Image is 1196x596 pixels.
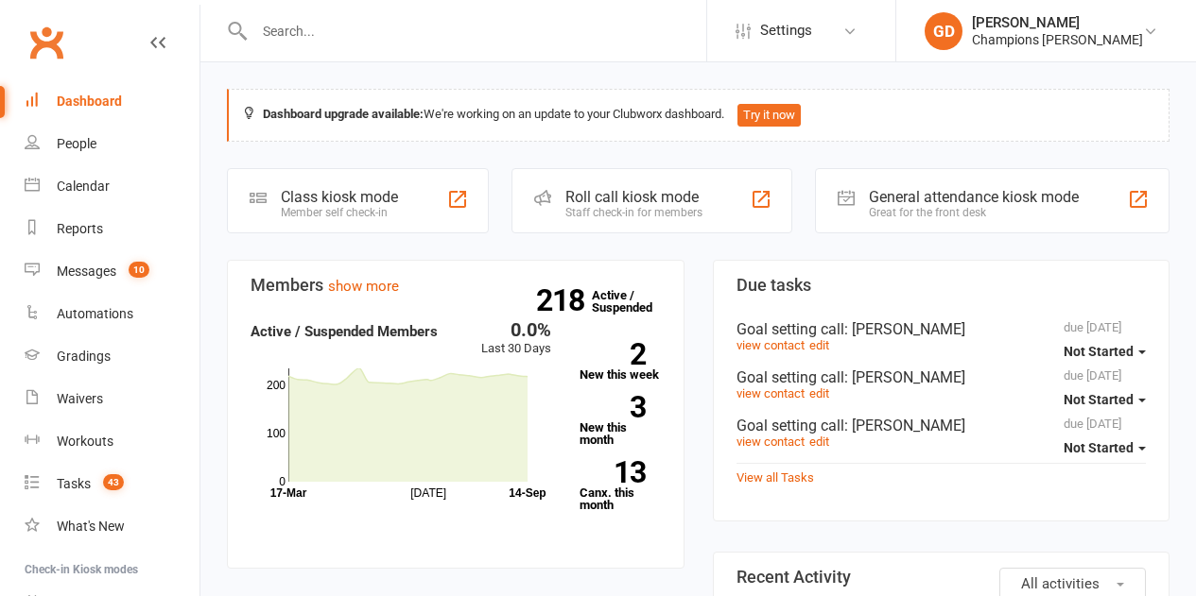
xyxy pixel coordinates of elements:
a: Messages 10 [25,250,199,293]
div: Reports [57,221,103,236]
div: Goal setting call [737,320,1147,338]
a: 218Active / Suspended [592,275,675,328]
div: Dashboard [57,94,122,109]
div: GD [925,12,962,50]
button: Try it now [737,104,801,127]
div: Class kiosk mode [281,188,398,206]
div: Workouts [57,434,113,449]
div: Automations [57,306,133,321]
span: : [PERSON_NAME] [844,417,965,434]
span: All activities [1021,575,1100,592]
h3: Members [251,276,661,295]
strong: 2 [580,340,646,368]
a: 2New this week [580,343,661,381]
strong: 218 [536,286,592,315]
a: Calendar [25,165,199,208]
button: Not Started [1064,383,1146,417]
div: 0.0% [481,320,551,339]
a: Dashboard [25,80,199,123]
a: view contact [737,434,805,449]
div: Member self check-in [281,206,398,219]
div: Waivers [57,391,103,406]
div: General attendance kiosk mode [869,188,1079,206]
a: Waivers [25,378,199,420]
span: : [PERSON_NAME] [844,368,965,386]
div: Roll call kiosk mode [565,188,702,206]
a: edit [809,434,829,449]
div: Great for the front desk [869,206,1079,219]
span: 10 [129,262,149,278]
div: Gradings [57,349,111,364]
h3: Recent Activity [737,568,1147,587]
div: Staff check-in for members [565,206,702,219]
a: What's New [25,505,199,548]
div: Tasks [57,476,91,491]
h3: Due tasks [737,276,1147,295]
div: Goal setting call [737,417,1147,434]
strong: 3 [580,393,646,421]
a: 3New this month [580,396,661,446]
button: Not Started [1064,431,1146,465]
a: show more [328,278,399,295]
span: Not Started [1064,344,1134,359]
div: Champions [PERSON_NAME] [972,31,1143,48]
strong: Active / Suspended Members [251,323,438,340]
span: : [PERSON_NAME] [844,320,965,338]
div: Last 30 Days [481,320,551,359]
span: Settings [760,9,812,52]
span: 43 [103,474,124,490]
a: view contact [737,338,805,352]
strong: Dashboard upgrade available: [263,107,424,121]
a: Clubworx [23,19,70,66]
div: Goal setting call [737,368,1147,386]
a: Tasks 43 [25,463,199,505]
a: Reports [25,208,199,250]
a: View all Tasks [737,470,814,485]
a: People [25,123,199,165]
a: edit [809,338,829,352]
div: Calendar [57,179,110,194]
a: 13Canx. this month [580,461,661,511]
a: Workouts [25,420,199,463]
div: What's New [57,519,125,534]
button: Not Started [1064,334,1146,368]
input: Search... [249,18,706,44]
span: Not Started [1064,392,1134,407]
div: People [57,136,96,151]
a: edit [809,386,829,400]
div: Messages [57,264,116,279]
a: view contact [737,386,805,400]
a: Automations [25,293,199,335]
span: Not Started [1064,440,1134,455]
a: Gradings [25,335,199,378]
div: [PERSON_NAME] [972,14,1143,31]
div: We're working on an update to your Clubworx dashboard. [227,89,1170,142]
strong: 13 [580,458,646,486]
